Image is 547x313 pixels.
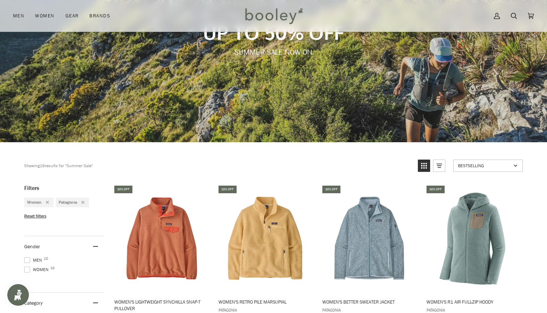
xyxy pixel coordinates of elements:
[24,185,39,192] span: Filters
[77,199,84,206] div: Remove filter: Patagonia
[242,5,305,26] img: Booley
[42,199,49,206] div: Remove filter: Women
[44,257,48,261] span: 20
[114,299,208,312] span: Women's Lightweight Synchilla Snap-T Pullover
[24,300,43,306] span: Category
[24,243,40,250] span: Gender
[24,257,44,263] span: Men
[321,191,417,287] img: Patagonia Women's Better Sweater Jacket Fleck Blue - Booley Galway
[322,299,416,305] span: Women's Better Sweater Jacket
[40,162,45,169] b: 16
[7,284,29,306] iframe: Button to open loyalty program pop-up
[458,162,511,169] span: Bestselling
[113,47,434,58] p: SUMMER SALE NOW ON
[322,307,416,313] span: Patagonia
[217,191,313,287] img: Patagonia Women's Retro Pile Marsupial Beeswax Tan - Booley Galway
[427,299,520,305] span: Women's R1 Air Full-Zip Hoody
[113,20,434,44] p: UP TO 50% OFF
[219,299,312,305] span: Women's Retro Pile Marsupial
[89,12,110,20] span: Brands
[114,186,132,193] div: 30% off
[113,191,209,287] img: Patagonia Women's Light Weight Synchilla Snap-T Pullover Sienna Clay - Booley Galway
[427,186,445,193] div: 30% off
[418,160,430,172] a: View grid mode
[59,199,77,206] span: Patagonia
[24,213,104,219] li: Reset filters
[219,186,237,193] div: 20% off
[65,12,79,20] span: Gear
[13,12,24,20] span: Men
[322,186,340,193] div: 30% off
[24,213,46,219] span: Reset filters
[427,307,520,313] span: Patagonia
[27,199,42,206] span: Women
[35,12,54,20] span: Women
[433,160,445,172] a: View list mode
[24,266,51,273] span: Women
[219,307,312,313] span: Patagonia
[453,160,523,172] a: Sort options
[24,160,93,172] div: Showing results for "Summer Sale"
[50,266,55,270] span: 16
